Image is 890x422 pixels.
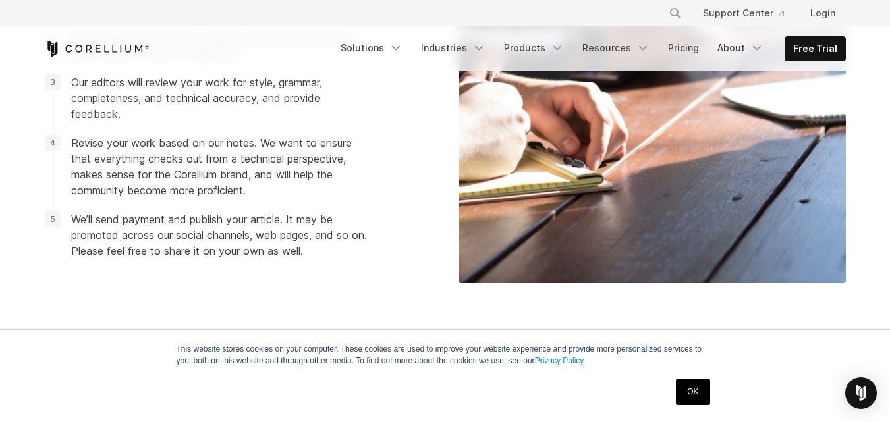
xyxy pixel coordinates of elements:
a: OK [676,379,709,405]
a: Industries [413,36,493,60]
a: Support Center [692,1,794,25]
a: Products [496,36,572,60]
p: This website stores cookies on your computer. These cookies are used to improve your website expe... [177,343,714,367]
a: Privacy Policy. [535,356,586,365]
div: Navigation Menu [333,36,846,61]
li: We’ll send payment and publish your article. It may be promoted across our social channels, web p... [45,211,367,259]
div: Open Intercom Messenger [845,377,877,409]
li: Revise your work based on our notes. We want to ensure that everything checks out from a technica... [45,135,367,198]
a: Corellium Home [45,41,150,57]
button: Search [663,1,687,25]
a: Login [800,1,846,25]
div: Navigation Menu [653,1,846,25]
a: Pricing [660,36,707,60]
li: Our editors will review your work for style, grammar, completeness, and technical accuracy, and p... [45,74,367,122]
a: Free Trial [785,37,845,61]
a: Resources [574,36,657,60]
a: Solutions [333,36,410,60]
a: About [709,36,771,60]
